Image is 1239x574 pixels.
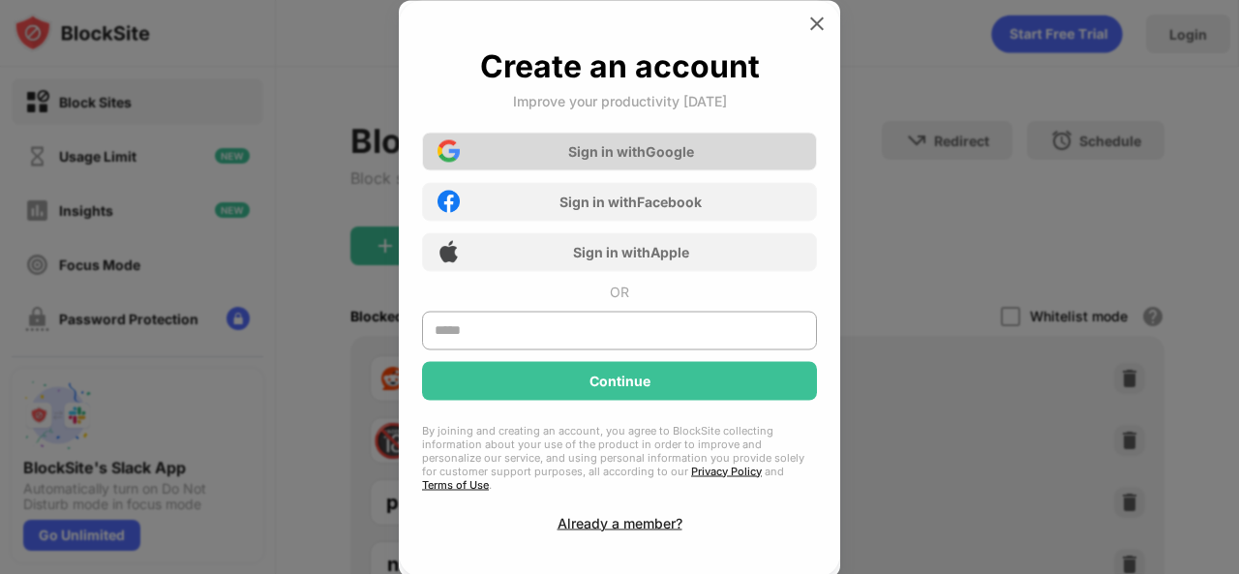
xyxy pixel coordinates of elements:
img: apple-icon.png [438,241,460,263]
div: Improve your productivity [DATE] [513,92,727,108]
div: Sign in with Google [568,143,694,160]
div: OR [610,283,629,299]
div: By joining and creating an account, you agree to BlockSite collecting information about your use ... [422,423,817,491]
img: facebook-icon.png [438,191,460,213]
a: Terms of Use [422,477,489,491]
div: Already a member? [558,514,682,530]
div: Sign in with Facebook [559,194,702,210]
div: Continue [589,373,650,388]
div: Sign in with Apple [573,244,689,260]
img: google-icon.png [438,140,460,163]
a: Privacy Policy [691,464,762,477]
div: Create an account [480,46,760,84]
